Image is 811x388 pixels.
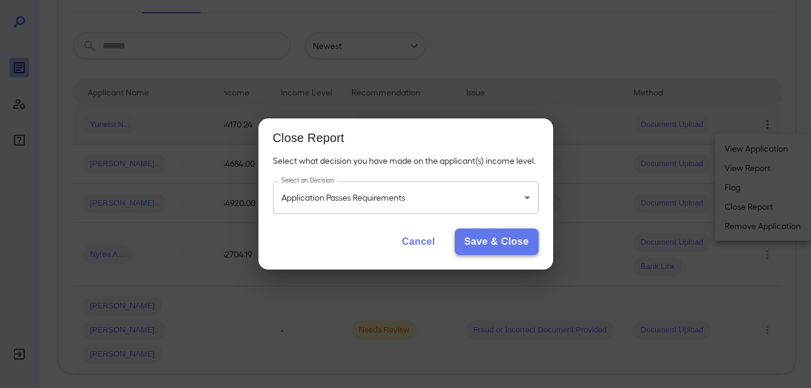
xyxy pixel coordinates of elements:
div: Application Passes Requirements [273,181,539,213]
button: Save & Close [455,228,539,255]
button: Cancel [392,228,444,255]
p: Select what decision you have made on the applicant(s) income level. [273,155,539,167]
label: Select an Decision [281,176,334,185]
h2: Close Report [258,118,553,155]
